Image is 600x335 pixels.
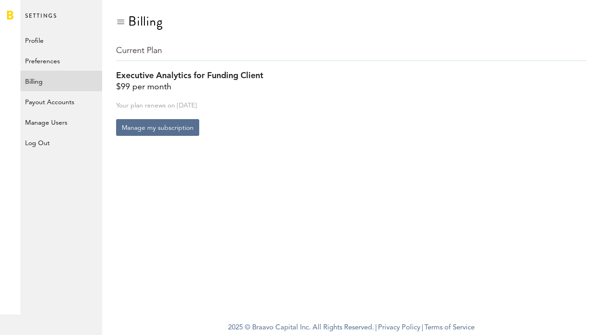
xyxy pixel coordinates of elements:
a: Manage Users [20,112,102,132]
button: Manage my subscription [116,119,199,136]
a: Preferences [20,50,102,71]
div: $99 per month [116,81,586,93]
span: Settings [25,10,57,30]
span: 2025 © Braavo Capital Inc. All Rights Reserved. [228,321,374,335]
div: Your plan renews on [DATE] [116,102,586,110]
div: Current Plan [116,45,586,61]
div: Executive Analytics for Funding Client [116,70,586,81]
a: Payout Accounts [20,91,102,112]
a: Privacy Policy [378,324,420,331]
iframe: Opens a widget where you can find more information [528,307,591,330]
div: Billing [128,14,163,29]
a: Billing [20,71,102,91]
a: Terms of Service [424,324,475,331]
a: Profile [20,30,102,50]
div: Log Out [20,132,102,149]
